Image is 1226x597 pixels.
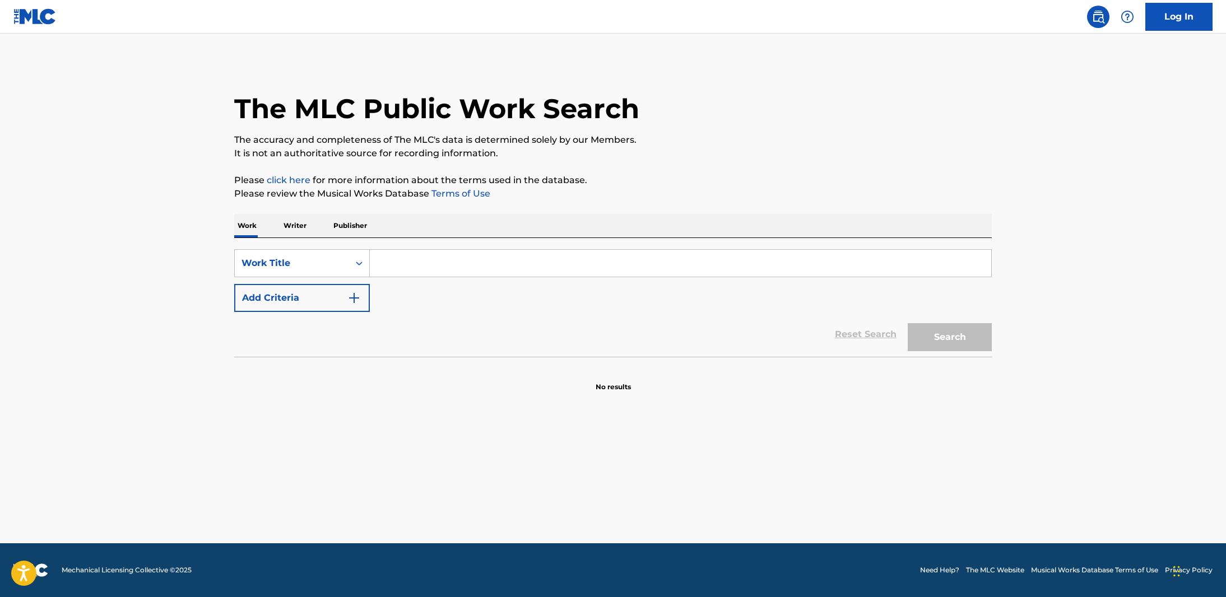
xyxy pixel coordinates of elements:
h1: The MLC Public Work Search [234,92,639,125]
img: help [1121,10,1134,24]
p: Writer [280,214,310,237]
p: Publisher [330,214,370,237]
img: logo [13,563,48,577]
iframe: Chat Widget [1170,543,1226,597]
p: It is not an authoritative source for recording information. [234,147,992,160]
a: Need Help? [920,565,959,575]
form: Search Form [234,249,992,357]
div: Drag [1173,554,1180,588]
a: Log In [1145,3,1213,31]
button: Add Criteria [234,284,370,312]
a: The MLC Website [966,565,1024,575]
p: The accuracy and completeness of The MLC's data is determined solely by our Members. [234,133,992,147]
div: Work Title [242,256,342,270]
a: Musical Works Database Terms of Use [1031,565,1158,575]
a: Privacy Policy [1165,565,1213,575]
a: click here [267,175,310,185]
p: No results [596,369,631,392]
span: Mechanical Licensing Collective © 2025 [62,565,192,575]
p: Please for more information about the terms used in the database. [234,174,992,187]
a: Public Search [1087,6,1109,28]
p: Please review the Musical Works Database [234,187,992,200]
p: Work [234,214,260,237]
img: 9d2ae6d4665cec9f34b9.svg [347,291,361,305]
img: search [1092,10,1105,24]
a: Terms of Use [429,188,490,199]
img: MLC Logo [13,8,57,25]
div: Help [1116,6,1139,28]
